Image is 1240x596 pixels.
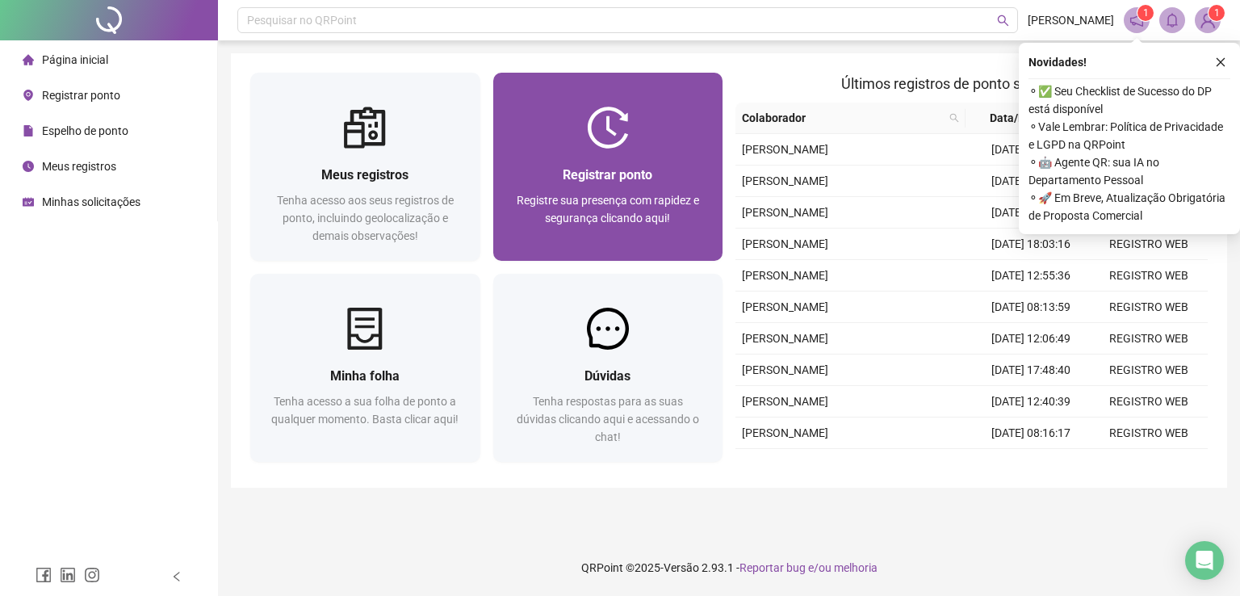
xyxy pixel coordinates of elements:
[742,332,828,345] span: [PERSON_NAME]
[42,160,116,173] span: Meus registros
[742,300,828,313] span: [PERSON_NAME]
[1090,229,1208,260] td: REGISTRO WEB
[23,125,34,136] span: file
[517,395,699,443] span: Tenha respostas para as suas dúvidas clicando aqui e acessando o chat!
[250,274,480,462] a: Minha folhaTenha acesso a sua folha de ponto a qualquer momento. Basta clicar aqui!
[972,292,1090,323] td: [DATE] 08:13:59
[972,449,1090,481] td: [DATE] 22:00:02
[321,167,408,183] span: Meus registros
[42,124,128,137] span: Espelho de ponto
[742,143,828,156] span: [PERSON_NAME]
[1215,57,1226,68] span: close
[517,194,699,225] span: Registre sua presença com rapidez e segurança clicando aqui!
[271,395,459,426] span: Tenha acesso a sua folha de ponto a qualquer momento. Basta clicar aqui!
[972,229,1090,260] td: [DATE] 18:03:16
[42,89,120,102] span: Registrar ponto
[949,113,959,123] span: search
[1137,5,1154,21] sup: 1
[277,194,454,242] span: Tenha acesso aos seus registros de ponto, incluindo geolocalização e demais observações!
[23,90,34,101] span: environment
[1090,260,1208,292] td: REGISTRO WEB
[739,561,878,574] span: Reportar bug e/ou melhoria
[997,15,1009,27] span: search
[330,368,400,384] span: Minha folha
[1129,13,1144,27] span: notification
[972,323,1090,355] td: [DATE] 12:06:49
[1028,11,1114,29] span: [PERSON_NAME]
[493,274,723,462] a: DúvidasTenha respostas para as suas dúvidas clicando aqui e acessando o chat!
[742,237,828,250] span: [PERSON_NAME]
[972,166,1090,197] td: [DATE] 12:39:47
[966,103,1080,134] th: Data/Hora
[84,567,100,583] span: instagram
[1028,153,1230,189] span: ⚬ 🤖 Agente QR: sua IA no Departamento Pessoal
[742,269,828,282] span: [PERSON_NAME]
[1196,8,1220,32] img: 84419
[742,109,943,127] span: Colaborador
[841,75,1102,92] span: Últimos registros de ponto sincronizados
[1090,418,1208,449] td: REGISTRO WEB
[972,355,1090,386] td: [DATE] 17:48:40
[42,195,140,208] span: Minhas solicitações
[23,54,34,65] span: home
[1214,7,1220,19] span: 1
[742,395,828,408] span: [PERSON_NAME]
[972,197,1090,229] td: [DATE] 22:32:29
[742,426,828,439] span: [PERSON_NAME]
[972,109,1061,127] span: Data/Hora
[664,561,699,574] span: Versão
[1090,449,1208,481] td: REGISTRO WEB
[1028,53,1087,71] span: Novidades !
[1165,13,1179,27] span: bell
[1028,189,1230,225] span: ⚬ 🚀 Em Breve, Atualização Obrigatória de Proposta Comercial
[250,73,480,261] a: Meus registrosTenha acesso aos seus registros de ponto, incluindo geolocalização e demais observa...
[493,73,723,261] a: Registrar pontoRegistre sua presença com rapidez e segurança clicando aqui!
[1143,7,1149,19] span: 1
[1090,323,1208,355] td: REGISTRO WEB
[742,206,828,219] span: [PERSON_NAME]
[1209,5,1225,21] sup: Atualize o seu contato no menu Meus Dados
[171,571,182,582] span: left
[742,363,828,376] span: [PERSON_NAME]
[1090,355,1208,386] td: REGISTRO WEB
[23,196,34,208] span: schedule
[36,567,52,583] span: facebook
[972,134,1090,166] td: [DATE] 22:00:05
[23,161,34,172] span: clock-circle
[60,567,76,583] span: linkedin
[1090,292,1208,323] td: REGISTRO WEB
[742,174,828,187] span: [PERSON_NAME]
[1028,118,1230,153] span: ⚬ Vale Lembrar: Política de Privacidade e LGPD na QRPoint
[972,386,1090,418] td: [DATE] 12:40:39
[1028,82,1230,118] span: ⚬ ✅ Seu Checklist de Sucesso do DP está disponível
[584,368,630,384] span: Dúvidas
[563,167,652,183] span: Registrar ponto
[1090,386,1208,418] td: REGISTRO WEB
[972,260,1090,292] td: [DATE] 12:55:36
[946,106,962,130] span: search
[1185,541,1224,580] div: Open Intercom Messenger
[42,53,108,66] span: Página inicial
[972,418,1090,449] td: [DATE] 08:16:17
[218,539,1240,596] footer: QRPoint © 2025 - 2.93.1 -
